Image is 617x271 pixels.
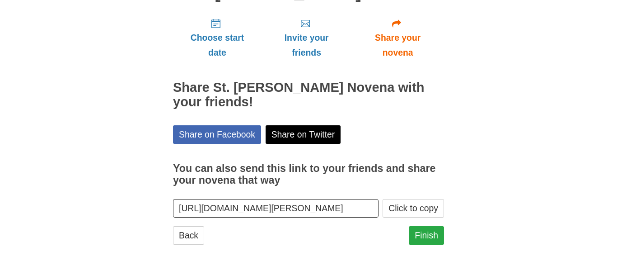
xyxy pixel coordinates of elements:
button: Click to copy [383,199,444,218]
a: Share your novena [351,11,444,65]
a: Finish [409,226,444,245]
h2: Share St. [PERSON_NAME] Novena with your friends! [173,81,444,109]
a: Share on Twitter [266,125,341,144]
span: Invite your friends [271,30,342,60]
a: Back [173,226,204,245]
a: Invite your friends [262,11,351,65]
span: Share your novena [360,30,435,60]
h3: You can also send this link to your friends and share your novena that way [173,163,444,186]
a: Share on Facebook [173,125,261,144]
span: Choose start date [182,30,252,60]
a: Choose start date [173,11,262,65]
